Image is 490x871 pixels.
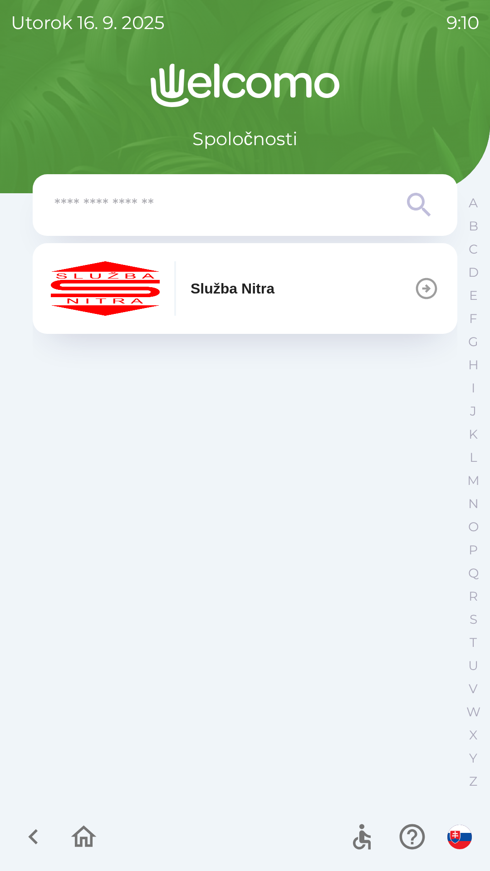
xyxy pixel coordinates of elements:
[469,241,478,257] p: C
[462,423,485,446] button: K
[462,400,485,423] button: J
[51,261,160,316] img: c55f63fc-e714-4e15-be12-dfeb3df5ea30.png
[462,353,485,377] button: H
[469,288,478,303] p: E
[469,750,477,766] p: Y
[462,515,485,538] button: O
[470,403,476,419] p: J
[471,380,475,396] p: I
[462,284,485,307] button: E
[462,492,485,515] button: N
[466,704,480,720] p: W
[469,426,478,442] p: K
[462,215,485,238] button: B
[468,658,478,674] p: U
[462,562,485,585] button: Q
[470,450,477,465] p: L
[468,264,479,280] p: D
[11,9,165,36] p: utorok 16. 9. 2025
[462,191,485,215] button: A
[468,334,478,350] p: G
[462,585,485,608] button: R
[462,238,485,261] button: C
[467,473,480,489] p: M
[468,565,479,581] p: Q
[462,747,485,770] button: Y
[462,700,485,724] button: W
[462,307,485,330] button: F
[469,311,477,327] p: F
[469,727,477,743] p: X
[468,496,479,512] p: N
[191,278,274,299] p: Služba Nitra
[470,635,477,651] p: T
[33,243,457,334] button: Služba Nitra
[462,770,485,793] button: Z
[462,330,485,353] button: G
[192,125,298,152] p: Spoločnosti
[462,608,485,631] button: S
[469,542,478,558] p: P
[447,825,472,849] img: sk flag
[462,538,485,562] button: P
[469,773,477,789] p: Z
[469,218,478,234] p: B
[462,261,485,284] button: D
[470,612,477,627] p: S
[469,195,478,211] p: A
[468,519,479,535] p: O
[462,377,485,400] button: I
[462,654,485,677] button: U
[462,631,485,654] button: T
[462,724,485,747] button: X
[462,677,485,700] button: V
[469,588,478,604] p: R
[469,681,478,697] p: V
[446,9,479,36] p: 9:10
[462,446,485,469] button: L
[462,469,485,492] button: M
[468,357,479,373] p: H
[33,64,457,107] img: Logo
